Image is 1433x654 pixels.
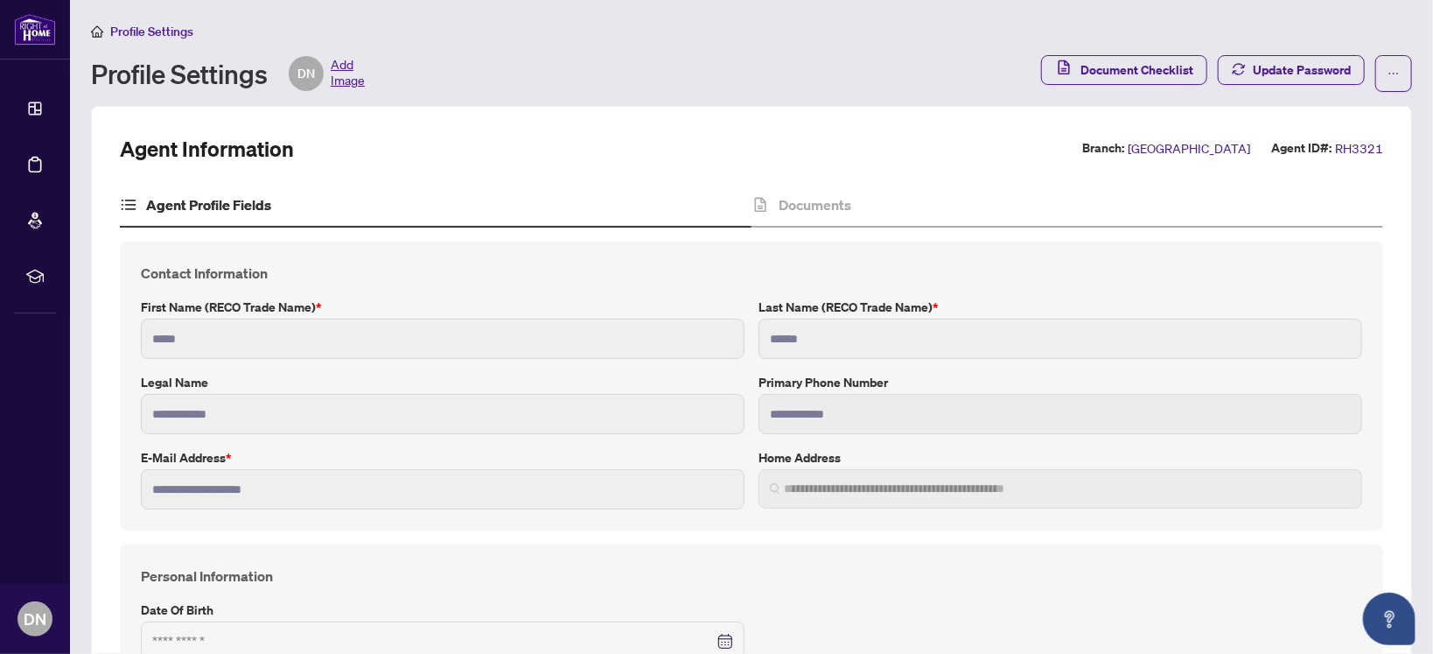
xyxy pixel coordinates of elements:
h4: Documents [779,194,851,215]
h4: Contact Information [141,263,1362,284]
label: Last Name (RECO Trade Name) [758,298,1362,317]
label: E-mail Address [141,448,744,468]
span: Add Image [331,56,365,91]
label: Primary Phone Number [758,373,1362,392]
span: Profile Settings [110,24,193,39]
span: Document Checklist [1080,56,1193,84]
span: RH3321 [1335,138,1383,158]
span: ellipsis [1388,67,1400,80]
h2: Agent Information [120,135,294,163]
span: [GEOGRAPHIC_DATA] [1128,138,1250,158]
img: logo [14,13,56,46]
h4: Agent Profile Fields [146,194,271,215]
label: Branch: [1082,138,1124,158]
label: Date of Birth [141,601,744,620]
div: Profile Settings [91,56,365,91]
span: DN [297,64,315,83]
h4: Personal Information [141,566,1362,587]
label: Agent ID#: [1271,138,1332,158]
label: First Name (RECO Trade Name) [141,298,744,317]
button: Document Checklist [1041,55,1207,85]
label: Home Address [758,448,1362,468]
span: home [91,25,103,38]
button: Open asap [1363,593,1416,645]
label: Legal Name [141,373,744,392]
span: DN [24,607,46,631]
button: Update Password [1218,55,1365,85]
img: search_icon [770,483,780,494]
span: Update Password [1253,56,1351,84]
